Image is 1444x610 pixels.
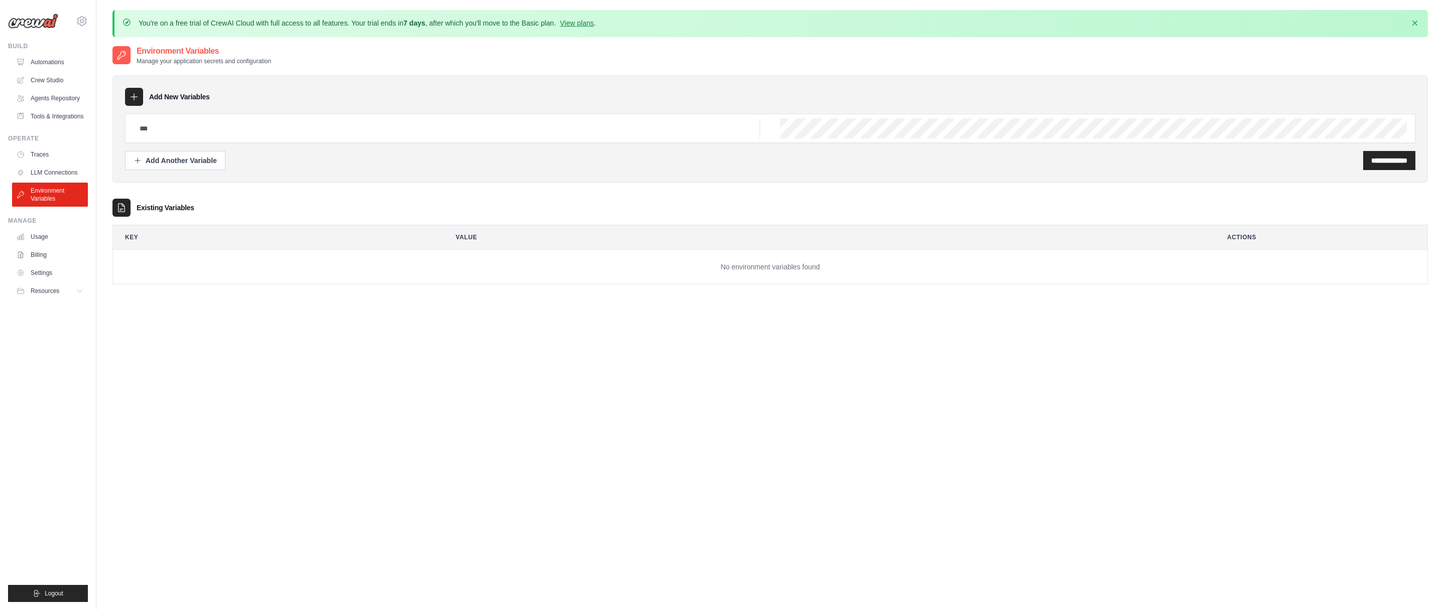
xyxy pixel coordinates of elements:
[31,287,59,295] span: Resources
[560,19,593,27] a: View plans
[12,54,88,70] a: Automations
[12,247,88,263] a: Billing
[12,165,88,181] a: LLM Connections
[12,90,88,106] a: Agents Repository
[12,265,88,281] a: Settings
[444,225,1208,249] th: Value
[12,183,88,207] a: Environment Variables
[403,19,425,27] strong: 7 days
[12,283,88,299] button: Resources
[125,151,225,170] button: Add Another Variable
[113,225,436,249] th: Key
[137,203,194,213] h3: Existing Variables
[12,146,88,163] a: Traces
[12,229,88,245] a: Usage
[8,134,88,142] div: Operate
[8,585,88,602] button: Logout
[8,14,58,29] img: Logo
[1215,225,1427,249] th: Actions
[134,156,217,166] div: Add Another Variable
[8,217,88,225] div: Manage
[12,72,88,88] a: Crew Studio
[45,589,63,597] span: Logout
[137,57,271,65] p: Manage your application secrets and configuration
[12,108,88,124] a: Tools & Integrations
[149,92,210,102] h3: Add New Variables
[139,18,596,28] p: You're on a free trial of CrewAI Cloud with full access to all features. Your trial ends in , aft...
[113,250,1427,284] td: No environment variables found
[8,42,88,50] div: Build
[137,45,271,57] h2: Environment Variables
